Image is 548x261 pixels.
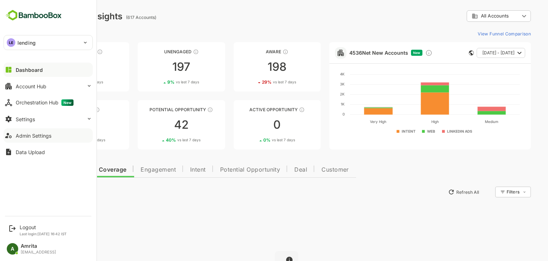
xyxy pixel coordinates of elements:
div: These accounts have not been engaged with for a defined time period [72,49,78,55]
a: 4536Net New Accounts [324,50,383,56]
div: 9 % [142,79,174,85]
div: 118 % [45,137,80,143]
ag: (617 Accounts) [101,15,133,20]
a: EngagedThese accounts are warm, further nurturing would qualify them to MQAs98118%vs last 7 days [17,100,104,149]
div: 197 [113,61,200,73]
div: These accounts have just entered the buying cycle and need further nurturing [258,49,263,55]
text: 1K [316,102,320,106]
button: New Insights [17,186,69,198]
div: 40 % [141,137,176,143]
span: vs last 7 days [152,137,176,143]
button: Admin Settings [4,128,93,143]
div: Filters [482,189,494,194]
div: Potential Opportunity [113,107,200,112]
span: [DATE] - [DATE] [457,48,489,58]
div: Settings [16,116,35,122]
div: This card does not support filter and segments [444,50,449,55]
span: vs last 7 days [55,79,78,85]
button: Data Upload [4,145,93,159]
div: All Accounts [447,13,494,19]
a: UnreachedThese accounts have not been engaged with for a defined time period821%vs last 7 days [17,42,104,92]
text: High [406,119,413,124]
div: [EMAIL_ADDRESS] [21,250,56,255]
span: Engagement [116,167,151,173]
div: Unengaged [113,49,200,54]
div: Data Upload [16,149,45,155]
div: 98 [17,119,104,130]
div: 29 % [237,79,271,85]
button: Refresh All [420,186,457,198]
button: View Funnel Comparison [450,28,506,39]
button: Settings [4,112,93,126]
div: Amrita [21,243,56,249]
text: 0 [318,112,320,116]
img: BambooboxFullLogoMark.5f36c76dfaba33ec1ec1367b70bb1252.svg [4,9,64,22]
div: Discover new ICP-fit accounts showing engagement — via intent surges, anonymous website visits, L... [400,49,407,56]
div: Logout [20,224,67,230]
div: These accounts have open opportunities which might be at any of the Sales Stages [274,107,280,113]
text: 4K [315,72,320,76]
span: New [61,99,73,106]
button: Account Hub [4,79,93,93]
span: Intent [165,167,181,173]
p: Last login: [DATE] 16:42 IST [20,232,67,236]
a: Active OpportunityThese accounts have open opportunities which might be at any of the Sales Stage... [209,100,296,149]
div: Dashboard [16,67,43,73]
p: lending [17,39,36,46]
button: Orchestration HubNew [4,95,93,110]
span: vs last 7 days [57,137,80,143]
text: 2K [315,92,320,96]
text: Very High [345,119,361,124]
div: Admin Settings [16,133,51,139]
a: Potential OpportunityThese accounts are MQAs and can be passed on to Inside Sales4240%vs last 7 days [113,100,200,149]
div: 0 % [238,137,270,143]
div: 0 [209,119,296,130]
span: New [388,51,395,55]
button: [DATE] - [DATE] [452,48,500,58]
a: UnengagedThese accounts have not shown enough engagement and need nurturing1979%vs last 7 days [113,42,200,92]
div: Aware [209,49,296,54]
span: Deal [269,167,282,173]
div: 198 [209,61,296,73]
span: Customer [296,167,324,173]
div: 82 [17,61,104,73]
span: vs last 7 days [247,137,270,143]
div: LE [7,38,15,47]
span: vs last 7 days [151,79,174,85]
div: Orchestration Hub [16,99,73,106]
div: Active Opportunity [209,107,296,112]
div: These accounts have not shown enough engagement and need nurturing [168,49,174,55]
div: Account Hub [16,83,46,89]
div: These accounts are MQAs and can be passed on to Inside Sales [182,107,188,113]
span: All Accounts [456,13,484,19]
text: 3K [315,82,320,86]
span: Data Quality and Coverage [24,167,101,173]
text: Medium [460,119,473,124]
div: All Accounts [442,9,506,23]
div: 42 [113,119,200,130]
div: Unreached [17,49,104,54]
a: AwareThese accounts have just entered the buying cycle and need further nurturing19829%vs last 7 ... [209,42,296,92]
div: Filters [481,186,506,198]
div: LElending [4,35,92,50]
span: vs last 7 days [248,79,271,85]
div: A [7,243,18,255]
div: Dashboard Insights [17,11,97,21]
span: Potential Opportunity [195,167,255,173]
button: Dashboard [4,63,93,77]
div: Engaged [17,107,104,112]
div: These accounts are warm, further nurturing would qualify them to MQAs [69,107,75,113]
div: 1 % [47,79,78,85]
